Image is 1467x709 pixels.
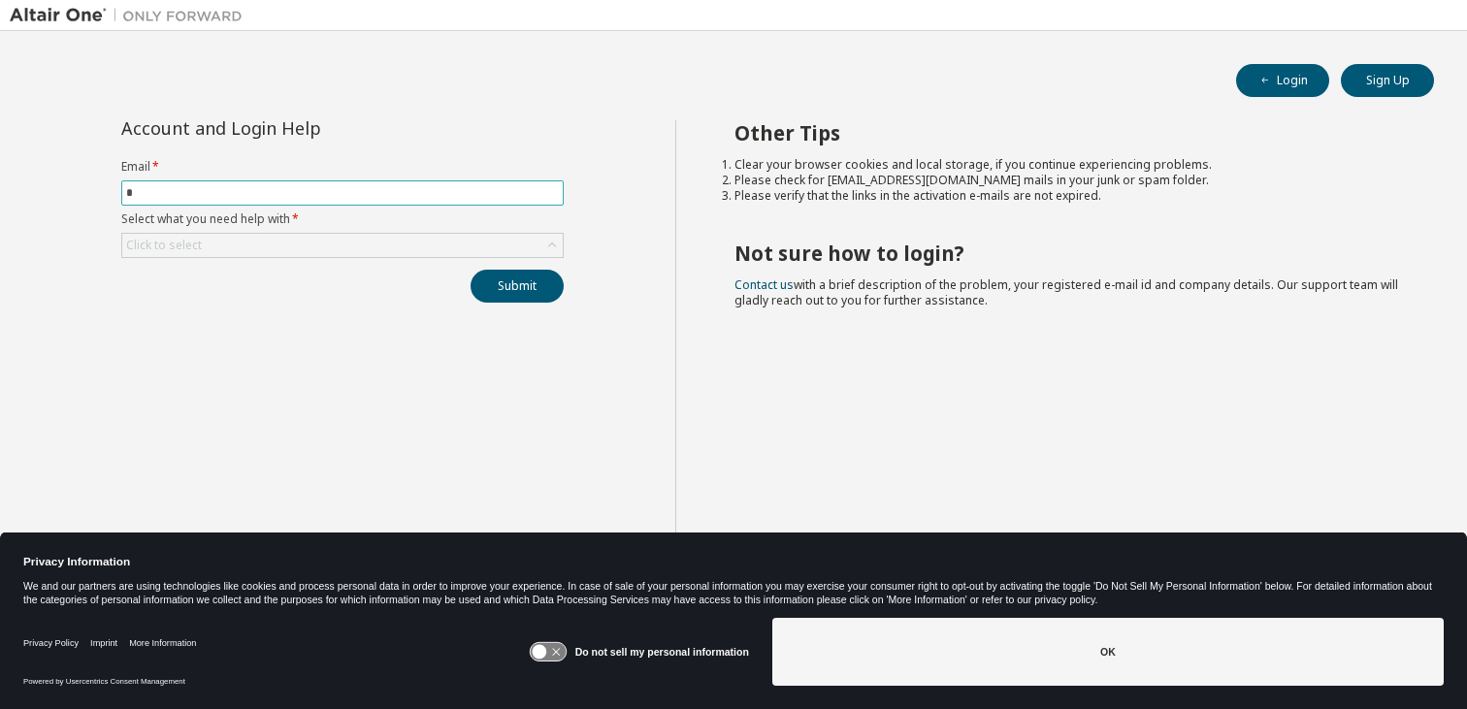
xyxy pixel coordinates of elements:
h2: Other Tips [734,120,1400,145]
button: Login [1236,64,1329,97]
li: Clear your browser cookies and local storage, if you continue experiencing problems. [734,157,1400,173]
img: Altair One [10,6,252,25]
li: Please check for [EMAIL_ADDRESS][DOMAIN_NAME] mails in your junk or spam folder. [734,173,1400,188]
div: Click to select [126,238,202,253]
label: Email [121,159,564,175]
button: Sign Up [1341,64,1434,97]
div: Click to select [122,234,563,257]
li: Please verify that the links in the activation e-mails are not expired. [734,188,1400,204]
label: Select what you need help with [121,211,564,227]
div: Account and Login Help [121,120,475,136]
h2: Not sure how to login? [734,241,1400,266]
a: Contact us [734,276,794,293]
span: with a brief description of the problem, your registered e-mail id and company details. Our suppo... [734,276,1398,308]
button: Submit [471,270,564,303]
